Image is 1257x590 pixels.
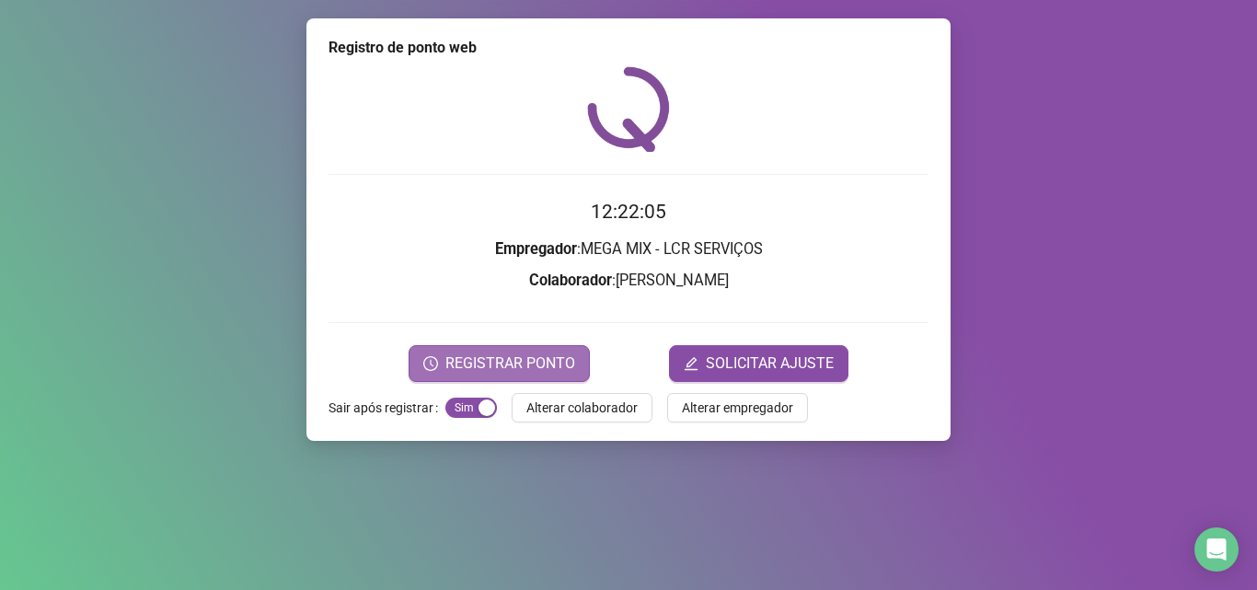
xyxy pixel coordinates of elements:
[587,66,670,152] img: QRPoint
[682,398,793,418] span: Alterar empregador
[329,393,445,422] label: Sair após registrar
[706,353,834,375] span: SOLICITAR AJUSTE
[409,345,590,382] button: REGISTRAR PONTO
[529,272,612,289] strong: Colaborador
[423,356,438,371] span: clock-circle
[445,353,575,375] span: REGISTRAR PONTO
[329,37,928,59] div: Registro de ponto web
[684,356,698,371] span: edit
[591,201,666,223] time: 12:22:05
[329,237,928,261] h3: : MEGA MIX - LCR SERVIÇOS
[512,393,652,422] button: Alterar colaborador
[329,269,928,293] h3: : [PERSON_NAME]
[495,240,577,258] strong: Empregador
[1194,527,1239,572] div: Open Intercom Messenger
[667,393,808,422] button: Alterar empregador
[669,345,848,382] button: editSOLICITAR AJUSTE
[526,398,638,418] span: Alterar colaborador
